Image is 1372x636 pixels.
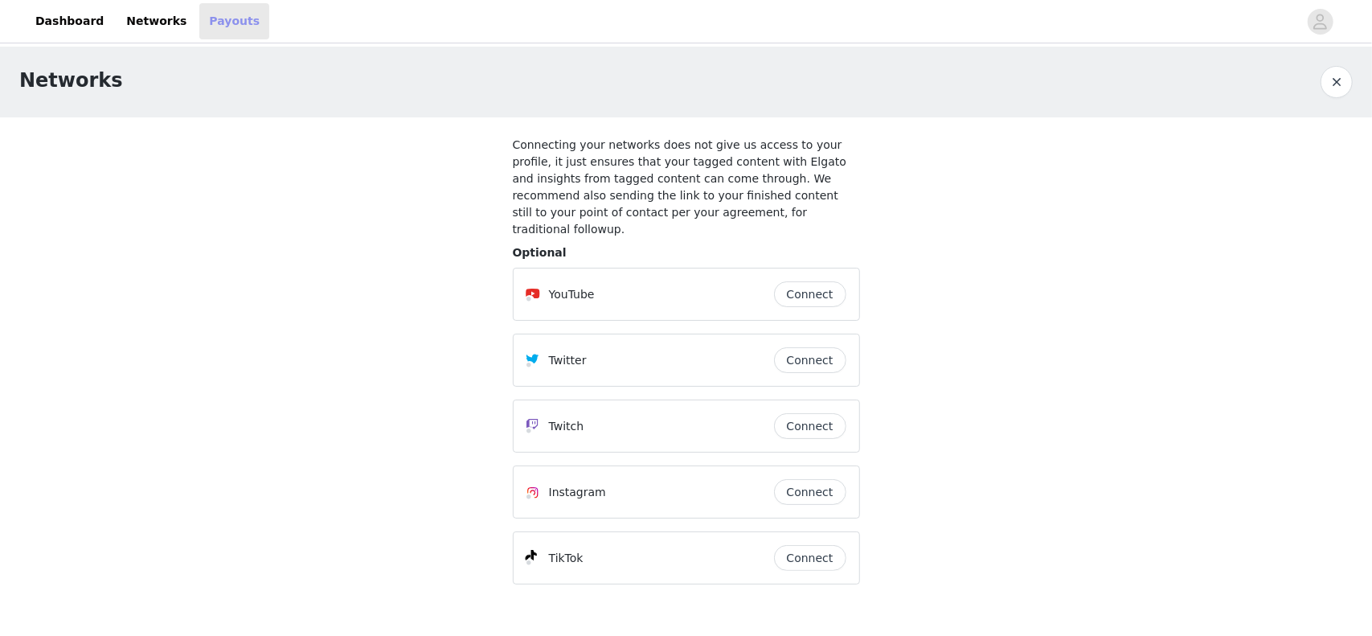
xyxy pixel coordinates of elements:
span: Optional [513,246,567,259]
p: YouTube [549,286,595,303]
p: Twitter [549,352,587,369]
a: Dashboard [26,3,113,39]
div: avatar [1313,9,1328,35]
button: Connect [774,347,846,373]
a: Payouts [199,3,269,39]
a: Networks [117,3,196,39]
button: Connect [774,413,846,439]
button: Connect [774,545,846,571]
h1: Networks [19,66,123,95]
h4: Connecting your networks does not give us access to your profile, it just ensures that your tagge... [513,137,860,238]
p: Twitch [549,418,584,435]
p: Instagram [549,484,606,501]
button: Connect [774,281,846,307]
p: TikTok [549,550,584,567]
img: Instagram Icon [526,486,539,499]
button: Connect [774,479,846,505]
